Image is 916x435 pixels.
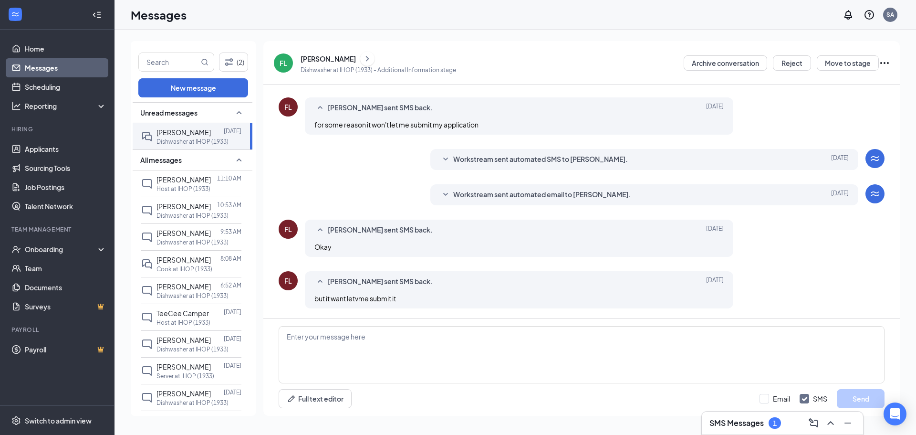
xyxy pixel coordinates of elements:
span: but it want letvme submit it [314,294,396,303]
p: Dishwasher at IHOP (1933) [156,399,229,407]
span: [DATE] [706,224,724,236]
svg: Pen [287,394,296,403]
a: Job Postings [25,178,106,197]
p: [DATE] [224,127,241,135]
svg: ChatInactive [141,178,153,190]
svg: ChatInactive [141,392,153,403]
svg: SmallChevronUp [314,102,326,114]
a: Applicants [25,139,106,159]
span: [PERSON_NAME] [156,255,211,264]
a: Messages [25,58,106,77]
svg: WorkstreamLogo [869,188,881,200]
svg: Filter [223,56,235,68]
p: [DATE] [224,361,241,370]
svg: Notifications [843,9,854,21]
a: Sourcing Tools [25,159,106,178]
p: 9:53 AM [220,228,241,236]
svg: ChevronUp [825,417,836,429]
svg: QuestionInfo [864,9,875,21]
svg: UserCheck [11,244,21,254]
div: Hiring [11,125,104,133]
div: Reporting [25,101,107,111]
a: Talent Network [25,197,106,216]
svg: ChatInactive [141,365,153,377]
div: Onboarding [25,244,98,254]
svg: ChatInactive [141,285,153,297]
button: Archive conversation [684,55,767,71]
svg: WorkstreamLogo [869,153,881,164]
span: [PERSON_NAME] sent SMS back. [328,102,433,114]
div: 1 [773,419,777,427]
p: Host at IHOP (1933) [156,318,210,327]
h1: Messages [131,7,187,23]
span: [DATE] [831,154,849,165]
div: Open Intercom Messenger [884,403,906,425]
svg: WorkstreamLogo [10,10,20,19]
p: Dishwasher at IHOP (1933) [156,238,229,246]
svg: SmallChevronUp [314,276,326,287]
a: PayrollCrown [25,340,106,359]
button: ChevronUp [823,415,838,431]
button: Move to stage [817,55,879,71]
svg: ChatInactive [141,339,153,350]
p: 8:08 AM [220,255,241,263]
div: SA [886,11,894,19]
span: All messages [140,155,182,165]
p: Host at IHOP (1933) [156,185,210,193]
p: Dishwasher at IHOP (1933) [156,292,229,300]
span: [DATE] [706,276,724,287]
button: ComposeMessage [806,415,821,431]
svg: DoubleChat [141,258,153,270]
span: [PERSON_NAME] [156,175,211,184]
span: [PERSON_NAME] sent SMS back. [328,276,433,287]
span: Workstream sent automated email to [PERSON_NAME]. [453,189,631,201]
span: [PERSON_NAME] [156,389,211,398]
svg: SmallChevronUp [233,154,245,166]
span: [PERSON_NAME] [156,336,211,344]
a: Documents [25,278,106,297]
a: Team [25,259,106,278]
button: ChevronRight [360,52,375,66]
p: 10:53 AM [217,201,241,209]
a: Scheduling [25,77,106,96]
span: [PERSON_NAME] [156,362,211,371]
div: FL [284,102,292,112]
div: FL [284,224,292,234]
div: FL [284,276,292,286]
button: Filter (2) [219,53,248,72]
div: Team Management [11,225,104,233]
p: [DATE] [224,308,241,316]
span: Workstream sent automated SMS to [PERSON_NAME]. [453,154,628,165]
svg: SmallChevronUp [314,224,326,236]
p: Dishwasher at IHOP (1933) - Additional Information stage [301,66,456,74]
p: Dishwasher at IHOP (1933) [156,345,229,353]
h3: SMS Messages [709,418,764,428]
span: [PERSON_NAME] [156,128,211,137]
p: Cook at IHOP (1933) [156,265,212,273]
span: [PERSON_NAME] [156,282,211,291]
svg: ChevronRight [363,53,372,64]
p: [DATE] [224,415,241,423]
span: [PERSON_NAME] [156,202,211,211]
svg: SmallChevronDown [440,154,451,165]
button: New message [138,78,248,97]
p: Dishwasher at IHOP (1933) [156,138,229,146]
span: Okay [314,243,332,251]
svg: Analysis [11,101,21,111]
svg: ChatInactive [141,312,153,323]
svg: Settings [11,416,21,425]
svg: MagnifyingGlass [201,58,208,66]
button: Reject [773,55,811,71]
p: Dishwasher at IHOP (1933) [156,212,229,220]
span: [DATE] [831,189,849,201]
svg: SmallChevronUp [233,107,245,118]
button: Minimize [840,415,855,431]
svg: ChatInactive [141,232,153,243]
div: FL [280,58,287,68]
span: for some reason it won't let me submit my application [314,120,479,129]
svg: ComposeMessage [808,417,819,429]
svg: Collapse [92,10,102,20]
p: 6:52 AM [220,281,241,289]
div: Switch to admin view [25,416,92,425]
a: Home [25,39,106,58]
